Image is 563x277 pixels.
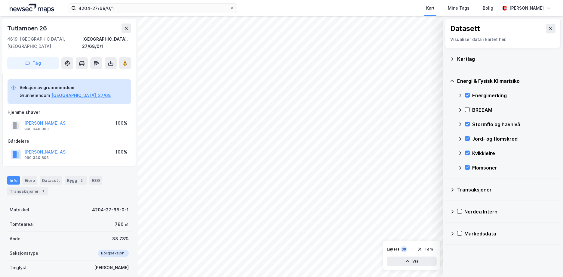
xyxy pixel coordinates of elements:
[457,77,556,85] div: Energi & Fysisk Klimarisiko
[8,138,131,145] div: Gårdeiere
[40,188,46,194] div: 1
[509,5,544,12] div: [PERSON_NAME]
[82,36,131,50] div: [GEOGRAPHIC_DATA], 27/68/0/1
[472,150,556,157] div: Kvikkleire
[7,36,82,50] div: 4619, [GEOGRAPHIC_DATA], [GEOGRAPHIC_DATA]
[78,177,85,183] div: 2
[387,247,399,252] div: Layers
[483,5,493,12] div: Bolig
[10,206,29,213] div: Matrikkel
[448,5,469,12] div: Mine Tags
[24,127,49,132] div: 990 340 803
[112,235,129,242] div: 38.73%
[457,55,556,63] div: Kartlag
[472,164,556,171] div: Flomsoner
[7,187,48,195] div: Transaksjoner
[40,176,62,185] div: Datasett
[457,186,556,193] div: Transaksjoner
[10,235,22,242] div: Andel
[76,4,229,13] input: Søk på adresse, matrikkel, gårdeiere, leietakere eller personer
[472,135,556,142] div: Jord- og flomskred
[472,92,556,99] div: Energimerking
[115,221,129,228] div: 790 ㎡
[22,176,37,185] div: Eiere
[464,208,556,215] div: Nordea Intern
[115,148,127,156] div: 100%
[7,57,59,69] button: Tag
[472,121,556,128] div: Stormflo og havnivå
[94,264,129,271] div: [PERSON_NAME]
[24,155,49,160] div: 990 340 803
[10,250,38,257] div: Seksjonstype
[387,257,437,266] button: Vis
[472,106,556,114] div: BREEAM
[51,92,111,99] button: [GEOGRAPHIC_DATA], 27/68
[7,176,20,185] div: Info
[450,36,555,43] div: Visualiser data i kartet her.
[92,206,129,213] div: 4204-27-68-0-1
[533,248,563,277] iframe: Chat Widget
[20,92,50,99] div: Grunneiendom
[65,176,87,185] div: Bygg
[10,221,34,228] div: Tomteareal
[464,230,556,237] div: Markedsdata
[426,5,435,12] div: Kart
[414,244,437,254] button: Tøm
[115,120,127,127] div: 100%
[89,176,102,185] div: ESG
[10,264,27,271] div: Tinglyst
[20,84,111,91] div: Seksjon av grunneiendom
[450,24,480,33] div: Datasett
[7,23,48,33] div: Tutlamoen 26
[10,4,54,13] img: logo.a4113a55bc3d86da70a041830d287a7e.svg
[8,109,131,116] div: Hjemmelshaver
[401,246,407,252] div: 38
